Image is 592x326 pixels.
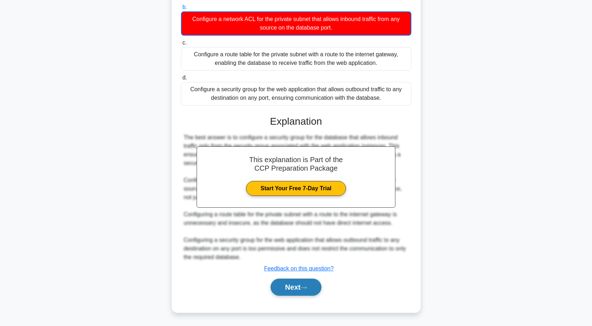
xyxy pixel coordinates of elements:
[264,265,334,271] a: Feedback on this question?
[181,11,411,36] div: Configure a network ACL for the private subnet that allows inbound traffic from any source on the...
[181,47,411,71] div: Configure a route table for the private subnet with a route to the internet gateway, enabling the...
[271,279,321,296] button: Next
[185,115,407,128] h3: Explanation
[182,4,187,10] span: b.
[182,74,187,81] span: d.
[181,82,411,105] div: Configure a security group for the web application that allows outbound traffic to any destinatio...
[246,181,346,196] a: Start Your Free 7-Day Trial
[182,40,187,46] span: c.
[184,133,409,262] div: The best answer is to configure a security group for the database that allows inbound traffic onl...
